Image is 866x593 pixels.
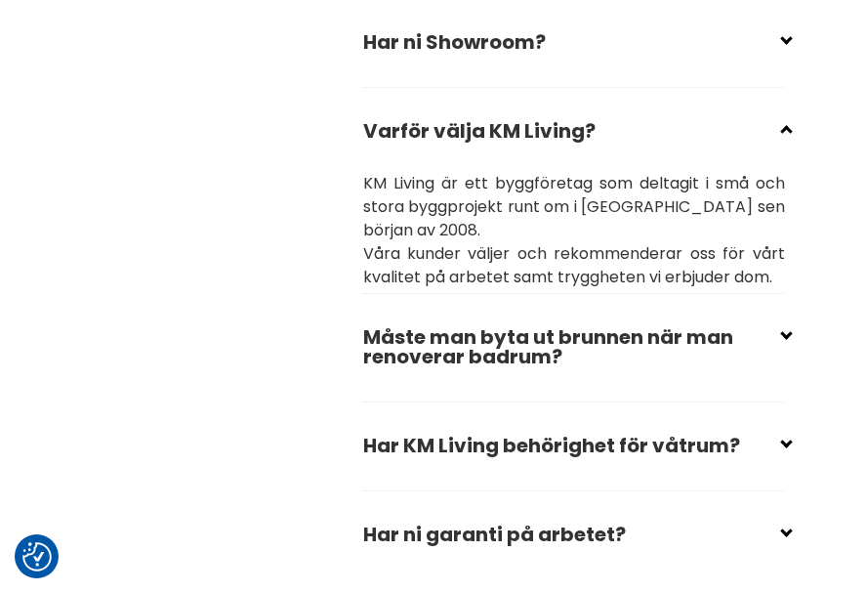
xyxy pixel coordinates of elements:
h2: Har ni Showroom? [363,17,785,83]
h2: Har ni garanti på arbetet? [363,509,785,575]
p: KM Living är ett byggföretag som deltagit i små och stora byggprojekt runt om i [GEOGRAPHIC_DATA]... [363,172,785,242]
h2: Måste man byta ut brunnen när man renoverar badrum? [363,312,785,398]
img: Revisit consent button [22,542,52,572]
button: Samtyckesinställningar [22,542,52,572]
p: Våra kunder väljer och rekommenderar oss för vårt kvalitet på arbetet samt tryggheten vi erbjuder... [363,242,785,289]
h2: Har KM Living behörighet för våtrum? [363,420,785,487]
h2: Varför välja KM Living? [363,106,785,172]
